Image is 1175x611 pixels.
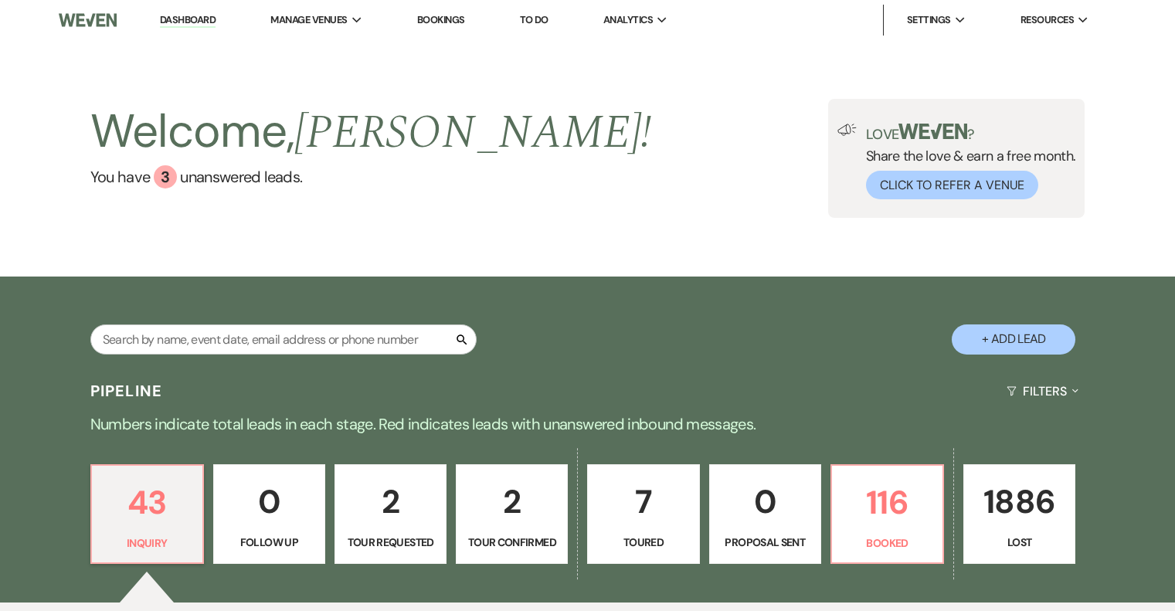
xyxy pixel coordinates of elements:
[841,477,933,528] p: 116
[456,464,568,565] a: 2Tour Confirmed
[1000,371,1085,412] button: Filters
[59,4,117,36] img: Weven Logo
[837,124,857,136] img: loud-speaker-illustration.svg
[466,534,558,551] p: Tour Confirmed
[223,476,315,528] p: 0
[907,12,951,28] span: Settings
[466,476,558,528] p: 2
[160,13,216,28] a: Dashboard
[709,464,821,565] a: 0Proposal Sent
[952,324,1075,355] button: + Add Lead
[154,165,177,188] div: 3
[335,464,447,565] a: 2Tour Requested
[597,476,689,528] p: 7
[973,476,1065,528] p: 1886
[973,534,1065,551] p: Lost
[1020,12,1074,28] span: Resources
[90,99,652,165] h2: Welcome,
[90,324,477,355] input: Search by name, event date, email address or phone number
[520,13,548,26] a: To Do
[270,12,347,28] span: Manage Venues
[830,464,944,565] a: 116Booked
[417,13,465,26] a: Bookings
[866,124,1076,141] p: Love ?
[719,534,811,551] p: Proposal Sent
[90,380,163,402] h3: Pipeline
[857,124,1076,199] div: Share the love & earn a free month.
[101,477,193,528] p: 43
[719,476,811,528] p: 0
[898,124,967,139] img: weven-logo-green.svg
[32,412,1144,436] p: Numbers indicate total leads in each stage. Red indicates leads with unanswered inbound messages.
[603,12,653,28] span: Analytics
[90,464,204,565] a: 43Inquiry
[866,171,1038,199] button: Click to Refer a Venue
[345,476,436,528] p: 2
[294,97,651,168] span: [PERSON_NAME] !
[345,534,436,551] p: Tour Requested
[597,534,689,551] p: Toured
[90,165,652,188] a: You have 3 unanswered leads.
[213,464,325,565] a: 0Follow Up
[963,464,1075,565] a: 1886Lost
[101,535,193,552] p: Inquiry
[587,464,699,565] a: 7Toured
[223,534,315,551] p: Follow Up
[841,535,933,552] p: Booked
